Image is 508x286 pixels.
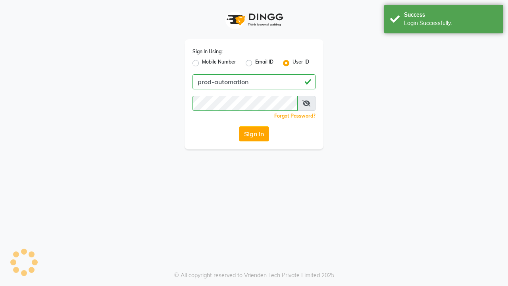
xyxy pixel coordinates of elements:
[202,58,236,68] label: Mobile Number
[404,11,497,19] div: Success
[274,113,316,119] a: Forgot Password?
[192,48,223,55] label: Sign In Using:
[239,126,269,141] button: Sign In
[404,19,497,27] div: Login Successfully.
[222,8,286,31] img: logo1.svg
[192,74,316,89] input: Username
[292,58,309,68] label: User ID
[192,96,298,111] input: Username
[255,58,273,68] label: Email ID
